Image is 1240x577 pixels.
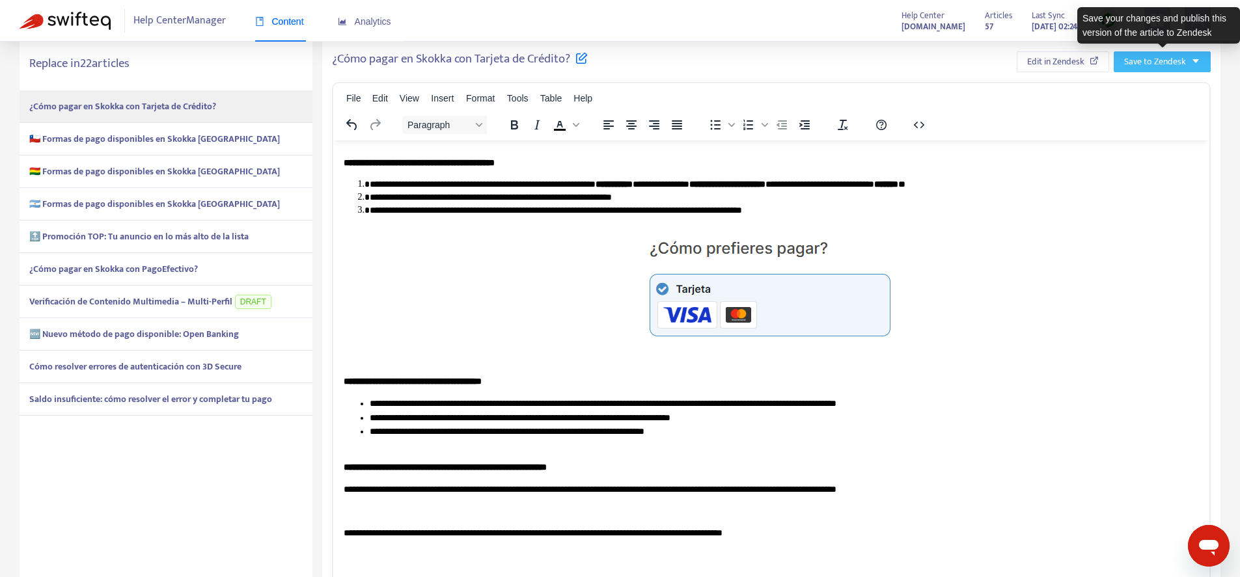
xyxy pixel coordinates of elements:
[407,120,471,130] span: Paragraph
[1191,57,1200,66] span: caret-down
[1124,55,1186,69] span: Save to Zendesk
[507,93,529,103] span: Tools
[1027,55,1084,69] span: Edit in Zendesk
[402,116,487,134] button: Block Paragraph
[503,116,525,134] button: Bold
[364,116,386,134] button: Redo
[29,327,239,342] strong: 🆕 Nuevo método de pago disponible: Open Banking
[549,116,581,134] div: Text color Black
[29,392,272,407] strong: Saldo insuficiente: cómo resolver el error y completar tu pago
[20,12,111,30] img: Swifteq
[29,196,280,211] strong: 🇦🇷 Formas de pago disponibles en Skokka [GEOGRAPHIC_DATA]
[771,116,793,134] button: Decrease indent
[338,16,391,27] span: Analytics
[1017,51,1109,72] button: Edit in Zendesk
[526,116,548,134] button: Italic
[902,20,965,34] strong: [DOMAIN_NAME]
[573,93,592,103] span: Help
[1032,8,1065,23] span: Last Sync
[466,93,495,103] span: Format
[235,295,271,309] span: DRAFT
[431,93,454,103] span: Insert
[1114,51,1211,72] button: Save to Zendeskcaret-down
[341,116,363,134] button: Undo
[255,17,264,26] span: book
[29,99,216,114] strong: ¿Cómo pagar en Skokka con Tarjeta de Crédito?
[985,8,1012,23] span: Articles
[29,131,280,146] strong: 🇨🇱 Formas de pago disponibles en Skokka [GEOGRAPHIC_DATA]
[793,116,816,134] button: Increase indent
[29,294,232,309] strong: Verificación de Contenido Multimedia – Multi-Perfil
[29,359,241,374] strong: Cómo resolver errores de autenticación con 3D Secure
[372,93,388,103] span: Edit
[666,116,688,134] button: Justify
[737,116,770,134] div: Numbered list
[902,19,965,34] a: [DOMAIN_NAME]
[29,262,198,276] strong: ¿Cómo pagar en Skokka con PagoEfectivo?
[255,16,304,27] span: Content
[540,93,562,103] span: Table
[400,93,419,103] span: View
[29,229,249,244] strong: 🔝 Promoción TOP: Tu anuncio en lo más alto de la lista
[704,116,737,134] div: Bullet list
[338,17,347,26] span: area-chart
[346,93,361,103] span: File
[29,164,280,179] strong: 🇧🇴 Formas de pago disponibles en Skokka [GEOGRAPHIC_DATA]
[332,51,588,68] h5: ¿Cómo pagar en Skokka con Tarjeta de Crédito?
[1188,525,1230,567] iframe: Pulsante per aprire la finestra di messaggistica
[29,57,303,72] h5: Replace in 22 articles
[133,8,226,33] span: Help Center Manager
[985,20,993,34] strong: 57
[832,116,854,134] button: Clear formatting
[902,8,944,23] span: Help Center
[620,116,642,134] button: Align center
[1032,20,1077,34] strong: [DATE] 02:24
[598,116,620,134] button: Align left
[311,87,565,198] img: 29280443146653
[870,116,892,134] button: Help
[1077,7,1240,44] div: Save your changes and publish this version of the article to Zendesk
[643,116,665,134] button: Align right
